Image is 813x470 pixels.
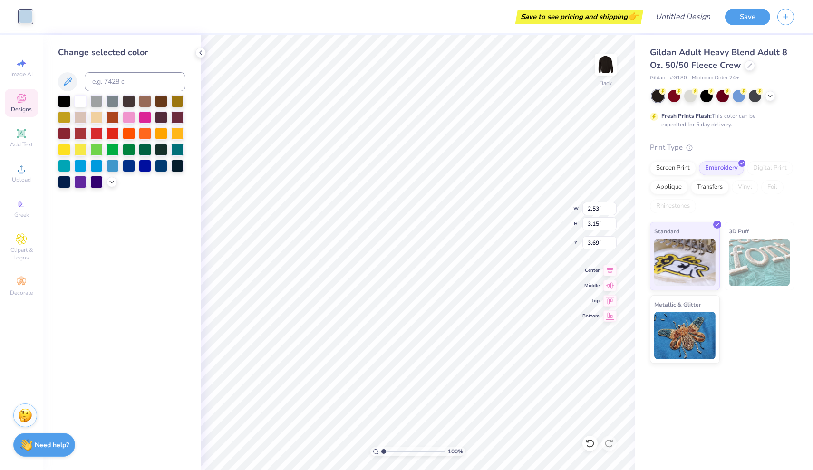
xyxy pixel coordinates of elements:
span: Add Text [10,141,33,148]
span: Top [582,297,600,304]
span: Minimum Order: 24 + [692,74,739,82]
span: Greek [14,211,29,219]
div: Save to see pricing and shipping [518,10,641,24]
input: e.g. 7428 c [85,72,185,91]
span: Designs [11,106,32,113]
div: Back [600,79,612,87]
div: Embroidery [699,161,744,175]
span: # G180 [670,74,687,82]
span: 3D Puff [729,226,749,236]
div: Digital Print [747,161,793,175]
div: Applique [650,180,688,194]
span: Gildan [650,74,665,82]
div: This color can be expedited for 5 day delivery. [661,112,778,129]
span: Metallic & Glitter [654,299,701,309]
div: Print Type [650,142,794,153]
span: Gildan Adult Heavy Blend Adult 8 Oz. 50/50 Fleece Crew [650,47,787,71]
img: Back [596,55,615,74]
div: Vinyl [732,180,758,194]
div: Screen Print [650,161,696,175]
button: Save [725,9,770,25]
div: Change selected color [58,46,185,59]
input: Untitled Design [648,7,718,26]
div: Foil [761,180,784,194]
span: Decorate [10,289,33,297]
span: Image AI [10,70,33,78]
span: 👉 [628,10,638,22]
span: 100 % [448,447,463,456]
span: Upload [12,176,31,183]
strong: Fresh Prints Flash: [661,112,712,120]
img: Standard [654,239,716,286]
div: Transfers [691,180,729,194]
div: Rhinestones [650,199,696,213]
img: Metallic & Glitter [654,312,716,359]
span: Clipart & logos [5,246,38,261]
strong: Need help? [35,441,69,450]
span: Standard [654,226,679,236]
span: Middle [582,282,600,289]
img: 3D Puff [729,239,790,286]
span: Center [582,267,600,274]
span: Bottom [582,313,600,319]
